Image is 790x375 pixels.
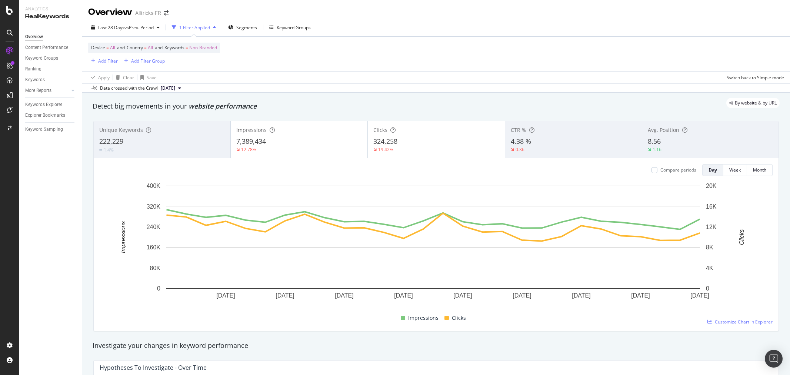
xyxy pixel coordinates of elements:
text: 12K [706,224,717,230]
button: Add Filter Group [121,56,165,65]
div: Overview [25,33,43,41]
div: legacy label [726,98,780,108]
div: Apply [98,74,110,81]
button: Day [702,164,723,176]
div: 1.16 [653,146,661,153]
text: 80K [150,265,161,271]
div: Explorer Bookmarks [25,112,65,119]
text: 160K [147,244,161,250]
div: 12.78% [241,146,256,153]
a: Keyword Sampling [25,126,77,133]
div: Content Performance [25,44,68,52]
text: [DATE] [690,292,709,299]
span: CTR % [511,126,526,133]
text: Impressions [120,221,126,253]
a: Customize Chart in Explorer [707,319,773,325]
text: [DATE] [572,292,590,299]
text: 240K [147,224,161,230]
span: Keywords [164,44,184,51]
button: Month [747,164,773,176]
span: 8.56 [648,137,661,146]
span: 324,258 [373,137,397,146]
span: Device [91,44,105,51]
div: 1.4% [104,147,114,153]
div: arrow-right-arrow-left [164,10,169,16]
span: Last 28 Days [98,24,124,31]
div: Keyword Sampling [25,126,63,133]
span: and [155,44,163,51]
div: 1 Filter Applied [179,24,210,31]
div: Switch back to Simple mode [727,74,784,81]
button: [DATE] [158,84,184,93]
span: Impressions [408,313,439,322]
text: [DATE] [631,292,650,299]
div: Ranking [25,65,41,73]
span: Non-Branded [189,43,217,53]
div: Month [753,167,766,173]
button: 1 Filter Applied [169,21,219,33]
span: By website & by URL [735,101,777,105]
div: Add Filter Group [131,58,165,64]
text: [DATE] [513,292,531,299]
button: Week [723,164,747,176]
div: Compare periods [660,167,696,173]
span: 4.38 % [511,137,531,146]
span: 7,389,434 [236,137,266,146]
button: Last 28 DaysvsPrev. Period [88,21,163,33]
a: Explorer Bookmarks [25,112,77,119]
span: 2025 Sep. 29th [161,85,175,92]
text: 20K [706,183,717,189]
span: = [106,44,109,51]
button: Segments [225,21,260,33]
text: 400K [147,183,161,189]
button: Add Filter [88,56,118,65]
span: Country [127,44,143,51]
div: 0.36 [516,146,524,153]
span: All [110,43,115,53]
div: Open Intercom Messenger [765,350,783,368]
a: Keywords [25,76,77,84]
text: 8K [706,244,713,250]
text: 320K [147,203,161,209]
text: 16K [706,203,717,209]
text: Clicks [739,229,745,245]
a: Keywords Explorer [25,101,77,109]
div: Overview [88,6,132,19]
div: More Reports [25,87,51,94]
div: Save [147,74,157,81]
div: Keyword Groups [25,54,58,62]
div: Keywords [25,76,45,84]
span: Customize Chart in Explorer [715,319,773,325]
text: [DATE] [453,292,472,299]
span: Avg. Position [648,126,679,133]
div: Alltricks-FR [135,9,161,17]
div: Week [729,167,741,173]
a: Overview [25,33,77,41]
span: Clicks [452,313,466,322]
span: vs Prev. Period [124,24,154,31]
div: RealKeywords [25,12,76,21]
div: A chart. [100,182,767,311]
div: Day [709,167,717,173]
div: Add Filter [98,58,118,64]
div: Keyword Groups [277,24,311,31]
text: 0 [706,285,709,292]
div: 19.42% [378,146,393,153]
span: Impressions [236,126,267,133]
img: Equal [99,149,102,151]
span: = [144,44,147,51]
text: 0 [157,285,160,292]
span: Segments [236,24,257,31]
div: Data crossed with the Crawl [100,85,158,92]
button: Save [137,72,157,83]
a: Content Performance [25,44,77,52]
span: 222,229 [99,137,123,146]
a: Keyword Groups [25,54,77,62]
text: [DATE] [216,292,235,299]
button: Clear [113,72,134,83]
div: Investigate your changes in keyword performance [93,341,780,351]
span: Unique Keywords [99,126,143,133]
span: All [148,43,153,53]
a: More Reports [25,87,69,94]
text: [DATE] [335,292,353,299]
